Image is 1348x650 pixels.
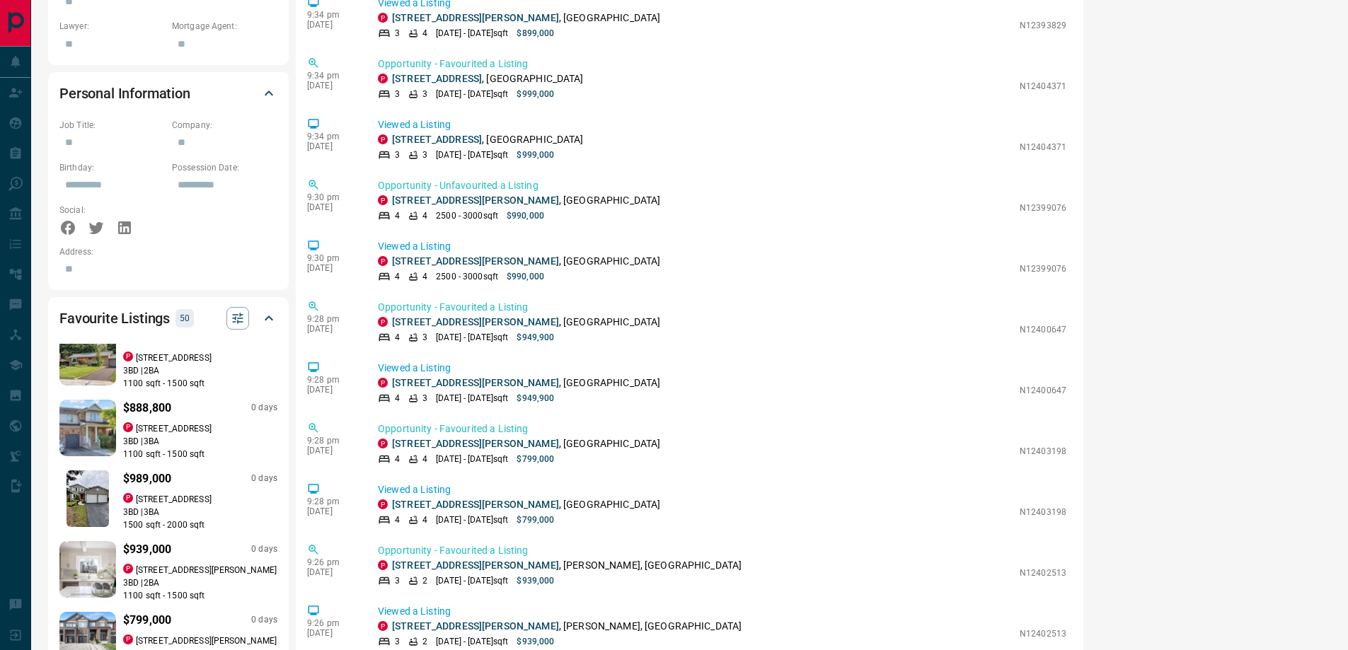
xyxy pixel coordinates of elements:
p: Viewed a Listing [378,482,1066,497]
p: , [GEOGRAPHIC_DATA] [392,132,584,147]
p: $939,000 [123,541,171,558]
p: 9:28 pm [307,497,357,506]
p: 9:34 pm [307,71,357,81]
p: 3 [395,574,400,587]
p: 9:26 pm [307,618,357,628]
a: [STREET_ADDRESS][PERSON_NAME] [392,559,559,571]
p: 3 [395,88,400,100]
div: property.ca [378,317,388,327]
p: 4 [422,209,427,222]
p: Viewed a Listing [378,361,1066,376]
p: 1500 sqft - 2000 sqft [123,518,277,531]
p: , [GEOGRAPHIC_DATA] [392,315,660,330]
p: 9:34 pm [307,10,357,20]
p: Address: [59,245,277,258]
p: [DATE] [307,385,357,395]
p: , [GEOGRAPHIC_DATA] [392,254,660,269]
p: N12403198 [1020,445,1066,458]
p: Opportunity - Favourited a Listing [378,300,1066,315]
div: Favourite Listings50 [59,301,277,335]
div: Personal Information [59,76,277,110]
p: Possession Date: [172,161,277,174]
p: [DATE] [307,263,357,273]
p: N12400647 [1020,323,1066,336]
p: $939,000 [517,635,554,648]
p: [STREET_ADDRESS][PERSON_NAME] [136,564,277,576]
p: 0 days [251,614,277,626]
p: $999,000 [517,88,554,100]
p: 3 [422,149,427,161]
p: , [GEOGRAPHIC_DATA] [392,436,660,451]
img: Favourited listing [67,470,109,527]
p: 1100 sqft - 1500 sqft [123,589,277,602]
p: 4 [422,513,427,526]
a: Favourited listing$939,0000 daysproperty.ca[STREET_ADDRESS][PERSON_NAME]3BD |2BA1100 sqft - 1500 ... [59,538,277,602]
a: [STREET_ADDRESS][PERSON_NAME] [392,499,559,510]
p: 9:30 pm [307,192,357,202]
img: Favourited listing [45,541,131,598]
p: 0 days [251,543,277,555]
p: [DATE] [307,567,357,577]
div: property.ca [378,439,388,448]
p: [STREET_ADDRESS] [136,352,212,364]
p: 9:28 pm [307,375,357,385]
p: [DATE] [307,20,357,30]
p: 50 [180,311,190,326]
p: 9:34 pm [307,132,357,141]
p: N12399076 [1020,202,1066,214]
a: [STREET_ADDRESS] [392,134,482,145]
p: Lawyer: [59,20,165,33]
p: 3 BD | 2 BA [123,364,277,377]
p: [DATE] [307,81,357,91]
p: 4 [395,209,400,222]
p: 4 [422,27,427,40]
p: [DATE] [307,141,357,151]
div: property.ca [123,422,133,432]
p: 4 [395,513,400,526]
a: Favourited listing$888,8000 daysproperty.ca[STREET_ADDRESS]3BD |3BA1100 sqft - 1500 sqft [59,397,277,460]
a: Favourited listing$989,0000 daysproperty.ca[STREET_ADDRESS]3BD |3BA1500 sqft - 2000 sqft [59,468,277,531]
p: , [GEOGRAPHIC_DATA] [392,497,660,512]
div: property.ca [378,256,388,266]
p: 3 [422,88,427,100]
div: property.ca [123,352,133,361]
p: 3 [395,27,400,40]
div: property.ca [378,499,388,509]
p: Company: [172,119,277,132]
p: $939,000 [517,574,554,587]
p: N12393829 [1020,19,1066,32]
p: Social: [59,204,165,216]
a: [STREET_ADDRESS][PERSON_NAME] [392,255,559,267]
p: 3 [422,392,427,405]
p: 2 [422,635,427,648]
img: Favourited listing [45,329,131,385]
a: [STREET_ADDRESS][PERSON_NAME] [392,195,559,206]
p: 0 days [251,402,277,414]
div: property.ca [378,134,388,144]
p: $799,000 [517,453,554,465]
p: [DATE] - [DATE] sqft [436,331,508,344]
p: $999,000 [517,149,554,161]
p: N12400647 [1020,384,1066,397]
p: [STREET_ADDRESS] [136,493,212,506]
a: [STREET_ADDRESS][PERSON_NAME] [392,620,559,632]
h2: Personal Information [59,82,190,105]
a: [STREET_ADDRESS][PERSON_NAME] [392,438,559,449]
p: 0 days [251,472,277,484]
p: [DATE] [307,506,357,516]
div: property.ca [378,195,388,205]
p: 4 [422,453,427,465]
p: N12404371 [1020,80,1066,93]
p: , [GEOGRAPHIC_DATA] [392,193,660,208]
div: property.ca [378,74,388,83]
p: 9:26 pm [307,557,357,567]
p: 9:30 pm [307,253,357,263]
p: 4 [395,453,400,465]
div: property.ca [123,493,133,503]
p: , [PERSON_NAME], [GEOGRAPHIC_DATA] [392,619,742,634]
div: property.ca [378,560,388,570]
img: Favourited listing [37,400,139,456]
p: [DATE] - [DATE] sqft [436,149,508,161]
p: Birthday: [59,161,165,174]
p: 3 BD | 2 BA [123,576,277,589]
